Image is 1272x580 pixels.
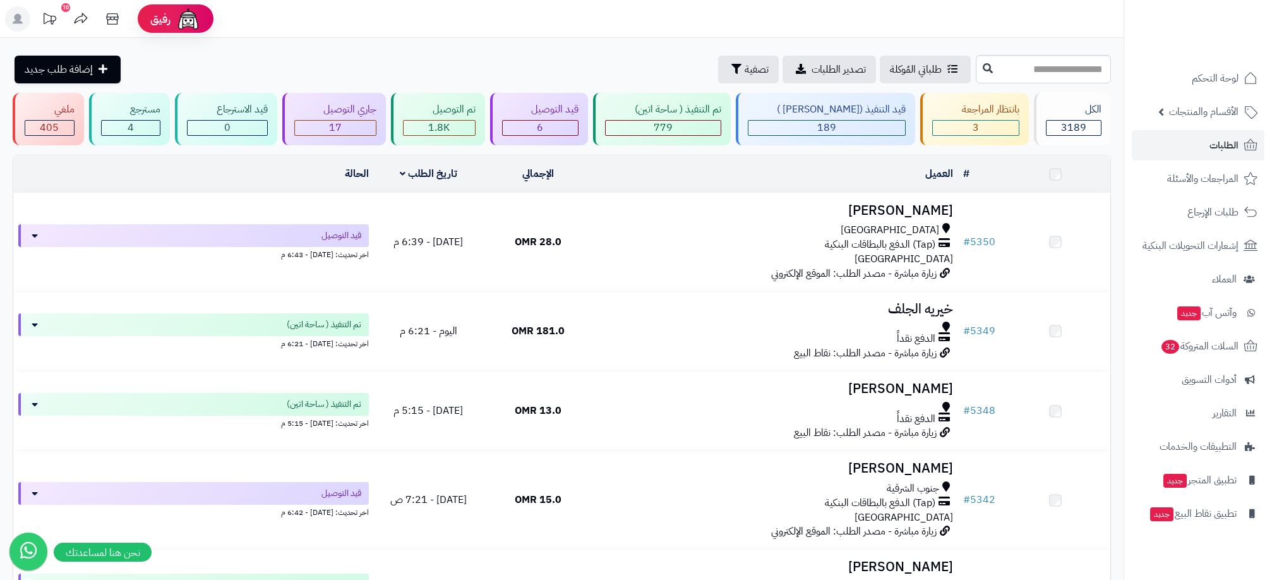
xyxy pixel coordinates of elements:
span: [DATE] - 5:15 م [393,403,463,418]
a: تم التوصيل 1.8K [388,93,488,145]
span: التطبيقات والخدمات [1160,438,1237,456]
span: 32 [1161,340,1179,354]
img: ai-face.png [176,6,201,32]
span: [DATE] - 6:39 م [393,234,463,250]
span: 6 [537,120,543,135]
span: تم التنفيذ ( ساحة اتين) [287,318,361,331]
a: وآتس آبجديد [1132,298,1264,328]
div: 3 [933,121,1019,135]
span: رفيق [150,11,171,27]
span: إضافة طلب جديد [25,62,93,77]
a: الإجمالي [522,166,554,181]
span: 17 [329,120,342,135]
span: زيارة مباشرة - مصدر الطلب: الموقع الإلكتروني [771,266,937,281]
span: (Tap) الدفع بالبطاقات البنكية [825,238,935,252]
a: إضافة طلب جديد [15,56,121,83]
a: تطبيق المتجرجديد [1132,465,1264,495]
h3: [PERSON_NAME] [598,382,953,396]
a: إشعارات التحويلات البنكية [1132,231,1264,261]
span: قيد التوصيل [321,487,361,500]
span: اليوم - 6:21 م [400,323,457,339]
div: 0 [188,121,267,135]
span: تطبيق المتجر [1162,471,1237,489]
button: تصفية [718,56,779,83]
a: ملغي 405 [10,93,87,145]
div: اخر تحديث: [DATE] - 6:42 م [18,505,369,518]
span: جديد [1177,306,1201,320]
div: 10 [61,3,70,12]
span: طلباتي المُوكلة [890,62,942,77]
a: قيد التوصيل 6 [488,93,591,145]
span: وآتس آب [1176,304,1237,322]
a: أدوات التسويق [1132,365,1264,395]
span: # [963,234,970,250]
h3: [PERSON_NAME] [598,560,953,574]
div: اخر تحديث: [DATE] - 5:15 م [18,416,369,429]
span: العملاء [1212,270,1237,288]
a: تاريخ الطلب [400,166,457,181]
a: قيد التنفيذ ([PERSON_NAME] ) 189 [733,93,918,145]
div: قيد التوصيل [502,102,579,117]
div: 4 [102,121,160,135]
span: التقارير [1213,404,1237,422]
a: جاري التوصيل 17 [280,93,389,145]
span: تطبيق نقاط البيع [1149,505,1237,523]
span: أدوات التسويق [1182,371,1237,389]
span: 189 [817,120,836,135]
h3: [PERSON_NAME] [598,461,953,476]
span: 1.8K [428,120,450,135]
a: بانتظار المراجعة 3 [918,93,1031,145]
div: اخر تحديث: [DATE] - 6:43 م [18,247,369,260]
a: #5342 [963,492,995,507]
span: [GEOGRAPHIC_DATA] [855,510,953,525]
span: 15.0 OMR [515,492,561,507]
a: تطبيق نقاط البيعجديد [1132,498,1264,529]
span: طلبات الإرجاع [1187,203,1239,221]
div: قيد الاسترجاع [187,102,268,117]
a: #5348 [963,403,995,418]
h3: [PERSON_NAME] [598,203,953,218]
a: طلبات الإرجاع [1132,197,1264,227]
a: لوحة التحكم [1132,63,1264,94]
a: السلات المتروكة32 [1132,331,1264,361]
img: logo-2.png [1186,34,1260,61]
div: مسترجع [101,102,161,117]
span: تصدير الطلبات [812,62,866,77]
span: [DATE] - 7:21 ص [390,492,467,507]
a: قيد الاسترجاع 0 [172,93,280,145]
div: ملغي [25,102,75,117]
span: الدفع نقداً [897,412,935,426]
a: التطبيقات والخدمات [1132,432,1264,462]
span: 4 [128,120,134,135]
a: الطلبات [1132,130,1264,160]
span: 28.0 OMR [515,234,561,250]
span: تصفية [745,62,769,77]
span: # [963,492,970,507]
span: جديد [1163,474,1187,488]
div: اخر تحديث: [DATE] - 6:21 م [18,336,369,349]
span: 181.0 OMR [512,323,565,339]
a: مسترجع 4 [87,93,173,145]
span: الدفع نقداً [897,332,935,346]
span: 3189 [1061,120,1086,135]
span: جنوب الشرقية [887,481,939,496]
span: تم التنفيذ ( ساحة اتين) [287,398,361,411]
a: المراجعات والأسئلة [1132,164,1264,194]
a: تصدير الطلبات [783,56,876,83]
span: 405 [40,120,59,135]
h3: خيريه الجلف [598,302,953,317]
span: # [963,403,970,418]
span: جديد [1150,507,1173,521]
span: زيارة مباشرة - مصدر الطلب: نقاط البيع [794,425,937,440]
span: 779 [654,120,673,135]
div: قيد التنفيذ ([PERSON_NAME] ) [748,102,906,117]
a: طلباتي المُوكلة [880,56,971,83]
div: الكل [1046,102,1102,117]
div: 779 [606,121,721,135]
span: زيارة مباشرة - مصدر الطلب: الموقع الإلكتروني [771,524,937,539]
span: الطلبات [1209,136,1239,154]
div: 405 [25,121,74,135]
span: الأقسام والمنتجات [1169,103,1239,121]
div: تم التوصيل [403,102,476,117]
a: الكل3189 [1031,93,1114,145]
